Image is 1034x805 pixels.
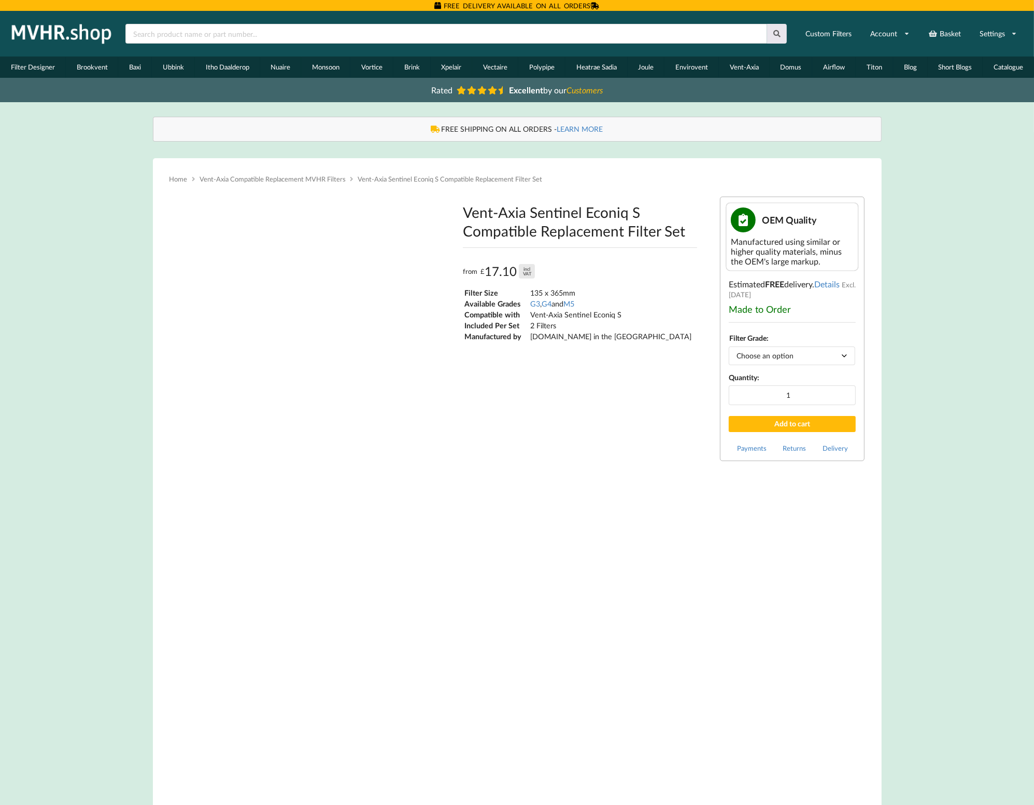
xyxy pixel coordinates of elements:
[301,57,350,78] a: Monsoon
[464,310,529,320] td: Compatible with
[523,271,531,276] div: VAT
[424,81,611,99] a: Rated Excellentby ourCustomers
[530,310,692,320] td: Vent-Axia Sentinel Econiq S
[431,57,473,78] a: Xpelair
[720,197,865,461] div: Estimated delivery .
[664,57,719,78] a: Envirovent
[152,57,195,78] a: Ubbink
[350,57,393,78] a: Vortice
[729,334,767,342] label: Filter Grade
[566,85,603,95] i: Customers
[973,24,1024,43] a: Settings
[7,21,116,47] img: mvhr.shop.png
[530,299,540,308] a: G3
[463,203,697,240] h1: Vent-Axia Sentinel Econiq S Compatible Replacement Filter Set
[719,57,770,78] a: Vent-Axia
[893,57,928,78] a: Blog
[125,24,767,44] input: Search product name or part number...
[464,321,529,330] td: Included Per Set
[509,85,603,95] span: by our
[464,299,529,309] td: Available Grades
[557,124,603,133] a: LEARN MORE
[762,214,817,226] span: OEM Quality
[472,57,518,78] a: Vectaire
[729,385,856,405] input: Product quantity
[731,237,854,266] div: Manufactured using similar or higher quality materials, minus the OEM's large markup.
[530,321,692,330] td: 2 Filters
[200,175,346,183] a: Vent-Axia Compatible Replacement MVHR Filters
[260,57,302,78] a: Nuaire
[928,57,983,78] a: Short Blogs
[814,279,840,289] a: Details
[66,57,119,78] a: Brookvent
[530,288,692,298] td: 135 x 365mm
[195,57,260,78] a: Itho Daalderop
[856,57,893,78] a: Titon
[983,57,1034,78] a: Catalogue
[783,444,806,452] a: Returns
[863,24,916,43] a: Account
[480,263,535,280] div: 17.10
[565,57,628,78] a: Heatrae Sadia
[518,57,565,78] a: Polypipe
[431,85,452,95] span: Rated
[770,57,813,78] a: Domus
[530,331,692,341] td: [DOMAIN_NAME] in the [GEOGRAPHIC_DATA]
[812,57,856,78] a: Airflow
[729,416,856,432] button: Add to cart
[118,57,152,78] a: Baxi
[729,303,856,315] div: Made to Order
[563,299,574,308] a: M5
[464,331,529,341] td: Manufactured by
[169,175,188,183] a: Home
[628,57,665,78] a: Joule
[393,57,431,78] a: Brink
[765,279,784,289] b: FREE
[463,267,477,275] span: from
[823,444,848,452] a: Delivery
[922,24,968,43] a: Basket
[509,85,543,95] b: Excellent
[480,263,485,280] span: £
[799,24,858,43] a: Custom Filters
[523,267,530,271] div: incl
[164,124,871,134] div: FREE SHIPPING ON ALL ORDERS -
[464,288,529,298] td: Filter Size
[542,299,551,308] a: G4
[358,175,542,183] span: Vent-Axia Sentinel Econiq S Compatible Replacement Filter Set
[737,444,767,452] a: Payments
[530,299,692,309] td: , and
